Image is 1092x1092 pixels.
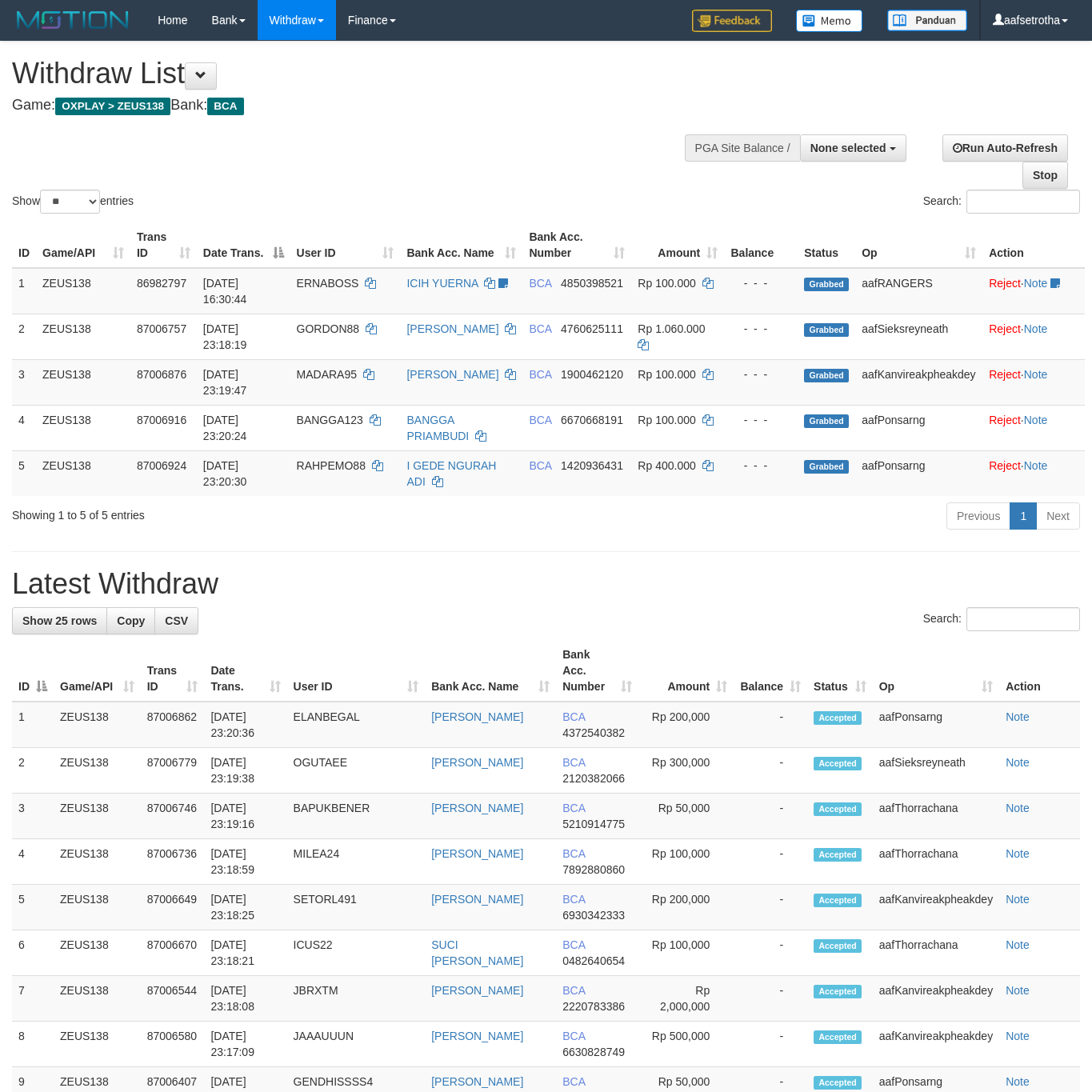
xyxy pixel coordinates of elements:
a: Copy [106,607,155,634]
a: Note [1006,1030,1030,1042]
span: [DATE] 23:20:30 [203,459,247,488]
th: Status [798,222,855,268]
label: Show entries [12,190,134,214]
th: Date Trans.: activate to sort column ascending [204,640,286,702]
a: Note [1006,984,1030,997]
td: aafSieksreyneath [855,314,982,359]
a: Previous [946,502,1010,530]
a: SUCI [PERSON_NAME] [431,938,523,967]
span: OXPLAY > ZEUS138 [55,98,170,115]
a: Note [1024,322,1048,335]
td: · [982,268,1085,314]
span: Accepted [814,1030,862,1044]
a: [PERSON_NAME] [431,710,523,723]
span: Rp 400.000 [638,459,695,472]
span: Accepted [814,1076,862,1090]
td: 5 [12,450,36,496]
th: Action [999,640,1080,702]
span: BCA [562,1075,585,1088]
th: Trans ID: activate to sort column ascending [130,222,197,268]
td: 87006862 [141,702,205,748]
span: 87006876 [137,368,186,381]
td: [DATE] 23:19:16 [204,794,286,839]
a: Reject [989,459,1021,472]
span: ERNABOSS [297,277,359,290]
label: Search: [923,607,1080,631]
a: Stop [1022,162,1068,189]
td: 1 [12,268,36,314]
td: - [734,839,807,885]
td: ZEUS138 [36,359,130,405]
td: ICUS22 [287,930,426,976]
img: Button%20Memo.svg [796,10,863,32]
h1: Withdraw List [12,58,712,90]
td: [DATE] 23:18:25 [204,885,286,930]
h1: Latest Withdraw [12,568,1080,600]
div: - - - [730,412,791,428]
td: aafThorrachana [873,794,999,839]
span: BANGGA123 [297,414,363,426]
span: Copy 5210914775 to clipboard [562,818,625,830]
td: aafSieksreyneath [873,748,999,794]
th: Op: activate to sort column ascending [855,222,982,268]
td: 87006779 [141,748,205,794]
td: ZEUS138 [54,930,141,976]
td: 3 [12,359,36,405]
td: - [734,885,807,930]
span: Copy 6670668191 to clipboard [561,414,623,426]
a: CSV [154,607,198,634]
td: aafRANGERS [855,268,982,314]
td: 7 [12,976,54,1022]
td: 87006649 [141,885,205,930]
h4: Game: Bank: [12,98,712,114]
a: Note [1024,277,1048,290]
td: 2 [12,314,36,359]
span: Copy 6630828749 to clipboard [562,1046,625,1058]
td: · [982,405,1085,450]
a: Note [1006,756,1030,769]
span: Copy 2120382066 to clipboard [562,772,625,785]
span: Grabbed [804,414,849,428]
span: Copy 1900462120 to clipboard [561,368,623,381]
span: Accepted [814,848,862,862]
div: - - - [730,321,791,337]
img: Feedback.jpg [692,10,772,32]
span: BCA [562,893,585,906]
th: Balance: activate to sort column ascending [734,640,807,702]
span: Accepted [814,757,862,770]
span: BCA [562,847,585,860]
span: Grabbed [804,278,849,291]
a: Next [1036,502,1080,530]
a: [PERSON_NAME] [431,1075,523,1088]
a: Reject [989,414,1021,426]
span: GORDON88 [297,322,360,335]
span: Show 25 rows [22,614,97,627]
span: BCA [529,414,551,426]
td: ZEUS138 [54,1022,141,1067]
a: [PERSON_NAME] [406,322,498,335]
span: BCA [207,98,243,115]
span: Rp 1.060.000 [638,322,705,335]
td: [DATE] 23:18:21 [204,930,286,976]
span: BCA [562,802,585,814]
td: aafThorrachana [873,930,999,976]
td: Rp 500,000 [638,1022,734,1067]
a: Note [1006,1075,1030,1088]
td: ZEUS138 [54,885,141,930]
th: Balance [724,222,798,268]
span: Accepted [814,894,862,907]
span: Copy [117,614,145,627]
span: CSV [165,614,188,627]
th: Date Trans.: activate to sort column descending [197,222,290,268]
a: 1 [1010,502,1037,530]
span: 87006924 [137,459,186,472]
a: Note [1024,459,1048,472]
td: 4 [12,405,36,450]
a: Reject [989,277,1021,290]
span: BCA [562,710,585,723]
a: [PERSON_NAME] [431,893,523,906]
th: ID: activate to sort column descending [12,640,54,702]
span: Rp 100.000 [638,368,695,381]
td: ZEUS138 [36,405,130,450]
td: OGUTAEE [287,748,426,794]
